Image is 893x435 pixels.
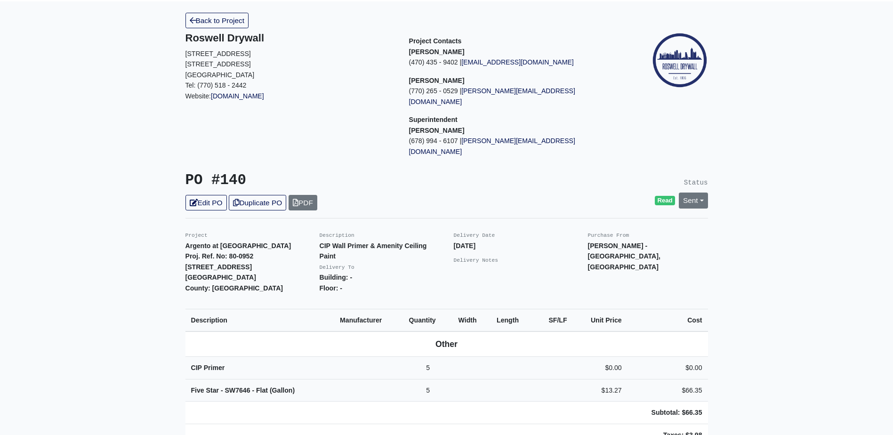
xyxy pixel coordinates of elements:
p: [GEOGRAPHIC_DATA] [185,70,395,81]
strong: CIP Wall Primer & Amenity Ceiling Paint [320,242,427,260]
strong: Argento at [GEOGRAPHIC_DATA] [185,242,291,250]
td: Subtotal: $66.35 [628,402,708,424]
a: [PERSON_NAME][EMAIL_ADDRESS][DOMAIN_NAME] [409,87,575,105]
p: Tel: (770) 518 - 2442 [185,80,395,91]
h5: Roswell Drywall [185,32,395,44]
span: Superintendent [409,116,458,123]
th: Quantity [403,309,453,331]
span: Project Contacts [409,37,462,45]
a: [DOMAIN_NAME] [211,92,264,100]
strong: [PERSON_NAME] [409,127,465,134]
td: $0.00 [628,357,708,379]
span: Read [655,196,675,205]
p: [STREET_ADDRESS] [185,48,395,59]
strong: Building: - [320,274,353,281]
small: Status [684,179,708,186]
strong: [PERSON_NAME] [409,77,465,84]
a: Sent [679,193,708,208]
p: (678) 994 - 6107 | [409,136,619,157]
th: Cost [628,309,708,331]
strong: Proj. Ref. No: 80-0952 [185,252,254,260]
strong: [GEOGRAPHIC_DATA] [185,274,256,281]
strong: County: [GEOGRAPHIC_DATA] [185,284,283,292]
td: $13.27 [573,379,628,402]
div: Website: [185,32,395,101]
small: Project [185,233,208,238]
strong: Floor: - [320,284,342,292]
th: Description [185,309,335,331]
strong: [PERSON_NAME] [409,48,465,56]
small: Purchase From [588,233,629,238]
strong: [STREET_ADDRESS] [185,263,252,271]
strong: CIP Primer [191,364,225,371]
strong: Five Star - SW7646 - Flat (Gallon) [191,387,295,394]
small: Description [320,233,354,238]
td: 5 [403,379,453,402]
th: Width [453,309,491,331]
small: Delivery Date [454,233,495,238]
th: SF/LF [534,309,573,331]
th: Unit Price [573,309,628,331]
a: Edit PO [185,195,227,210]
td: $0.00 [573,357,628,379]
a: [EMAIL_ADDRESS][DOMAIN_NAME] [461,58,574,66]
th: Length [491,309,534,331]
td: 5 [403,357,453,379]
b: Other [435,339,458,349]
td: $66.35 [628,379,708,402]
a: Back to Project [185,13,249,28]
small: Delivery To [320,265,354,270]
strong: [DATE] [454,242,476,250]
h3: PO #140 [185,172,440,189]
a: Duplicate PO [229,195,286,210]
th: Manufacturer [334,309,403,331]
p: (470) 435 - 9402 | [409,57,619,68]
a: [PERSON_NAME][EMAIL_ADDRESS][DOMAIN_NAME] [409,137,575,155]
p: (770) 265 - 0529 | [409,86,619,107]
a: PDF [289,195,317,210]
p: [PERSON_NAME] - [GEOGRAPHIC_DATA], [GEOGRAPHIC_DATA] [588,241,708,273]
p: [STREET_ADDRESS] [185,59,395,70]
small: Delivery Notes [454,258,499,263]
